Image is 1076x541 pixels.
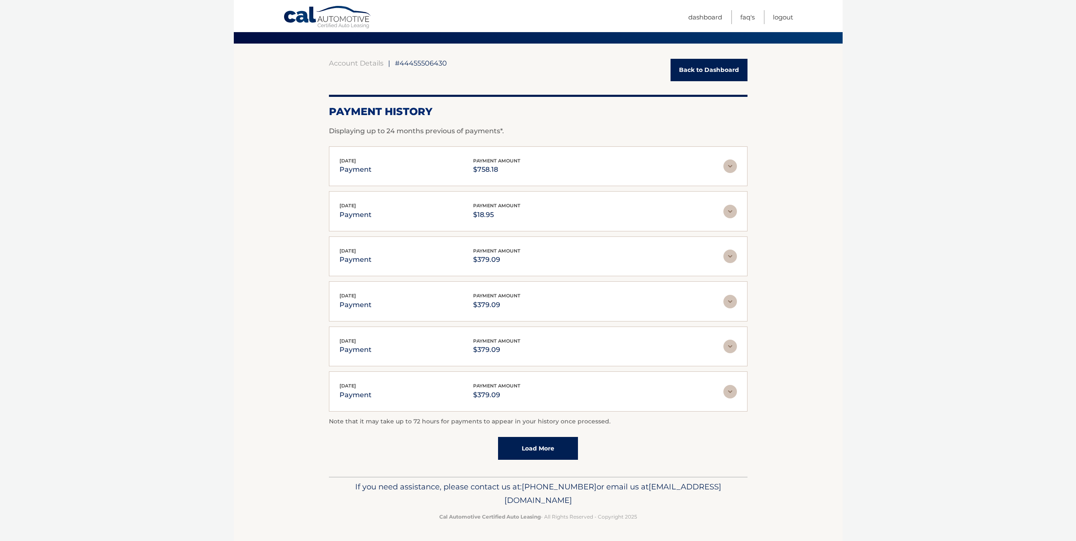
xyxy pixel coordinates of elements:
[334,512,742,521] p: - All Rights Reserved - Copyright 2025
[473,248,520,254] span: payment amount
[329,126,747,136] p: Displaying up to 24 months previous of payments*.
[473,209,520,221] p: $18.95
[473,383,520,389] span: payment amount
[473,158,520,164] span: payment amount
[329,59,383,67] a: Account Details
[473,203,520,209] span: payment amount
[473,389,520,401] p: $379.09
[340,158,356,164] span: [DATE]
[740,10,755,24] a: FAQ's
[498,437,578,460] a: Load More
[473,344,520,356] p: $379.09
[723,295,737,308] img: accordion-rest.svg
[329,417,747,427] p: Note that it may take up to 72 hours for payments to appear in your history once processed.
[439,514,541,520] strong: Cal Automotive Certified Auto Leasing
[329,105,747,118] h2: Payment History
[340,254,372,266] p: payment
[388,59,390,67] span: |
[773,10,793,24] a: Logout
[340,344,372,356] p: payment
[522,482,597,492] span: [PHONE_NUMBER]
[334,480,742,507] p: If you need assistance, please contact us at: or email us at
[688,10,722,24] a: Dashboard
[340,209,372,221] p: payment
[340,248,356,254] span: [DATE]
[340,389,372,401] p: payment
[473,164,520,176] p: $758.18
[340,299,372,311] p: payment
[473,299,520,311] p: $379.09
[723,385,737,398] img: accordion-rest.svg
[671,59,747,81] a: Back to Dashboard
[395,59,447,67] span: #44455506430
[340,293,356,299] span: [DATE]
[723,250,737,263] img: accordion-rest.svg
[283,5,372,30] a: Cal Automotive
[473,293,520,299] span: payment amount
[723,340,737,353] img: accordion-rest.svg
[723,205,737,218] img: accordion-rest.svg
[340,164,372,176] p: payment
[340,383,356,389] span: [DATE]
[340,338,356,344] span: [DATE]
[473,338,520,344] span: payment amount
[340,203,356,209] span: [DATE]
[473,254,520,266] p: $379.09
[723,159,737,173] img: accordion-rest.svg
